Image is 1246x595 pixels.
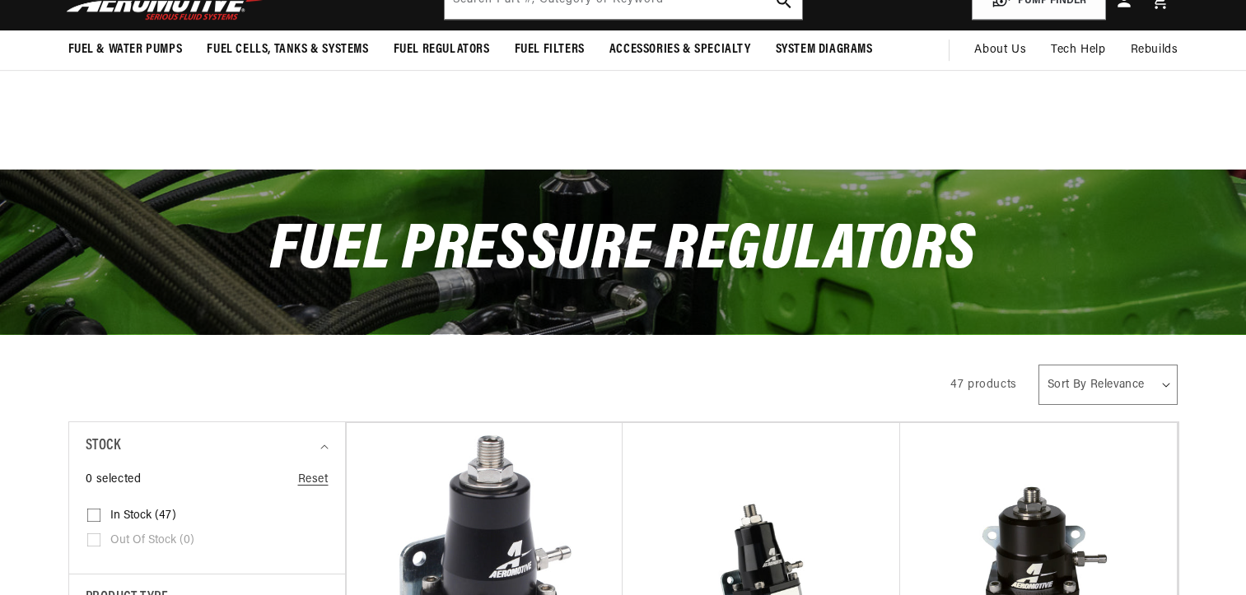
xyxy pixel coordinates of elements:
span: Fuel & Water Pumps [68,41,183,58]
span: Fuel Pressure Regulators [270,219,975,284]
span: 47 products [950,379,1017,391]
span: Stock [86,435,121,458]
summary: Fuel Cells, Tanks & Systems [194,30,380,69]
span: System Diagrams [776,41,873,58]
span: In stock (47) [110,509,176,523]
span: Tech Help [1051,41,1105,59]
summary: Accessories & Specialty [597,30,763,69]
summary: Fuel Filters [502,30,597,69]
summary: Tech Help [1038,30,1118,70]
summary: Fuel Regulators [381,30,502,69]
span: Rebuilds [1131,41,1178,59]
a: About Us [962,30,1038,70]
summary: System Diagrams [763,30,885,69]
summary: Fuel & Water Pumps [56,30,195,69]
summary: Rebuilds [1118,30,1191,70]
span: 0 selected [86,471,142,489]
a: Reset [298,471,329,489]
span: Out of stock (0) [110,533,194,548]
span: Fuel Regulators [394,41,490,58]
span: About Us [974,44,1026,56]
span: Fuel Filters [515,41,585,58]
span: Accessories & Specialty [609,41,751,58]
summary: Stock (0 selected) [86,422,329,471]
span: Fuel Cells, Tanks & Systems [207,41,368,58]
